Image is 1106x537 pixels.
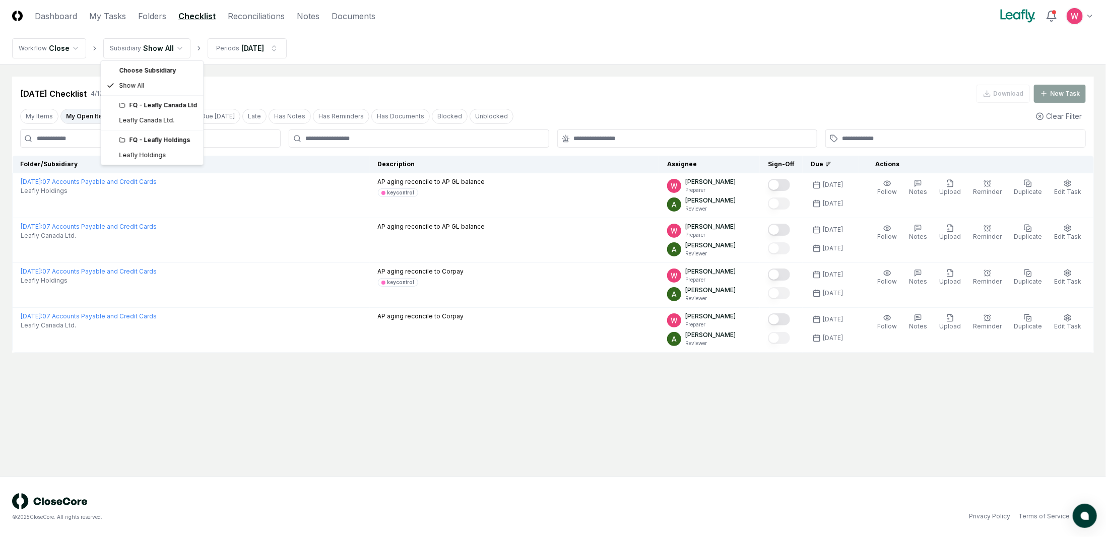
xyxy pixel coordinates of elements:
div: FQ - Leafly Holdings [119,136,197,145]
div: Leafly Canada Ltd. [119,116,174,125]
div: Leafly Holdings [119,151,166,160]
span: Show All [119,81,144,90]
div: Choose Subsidiary [103,63,201,78]
div: FQ - Leafly Canada Ltd [119,101,197,110]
